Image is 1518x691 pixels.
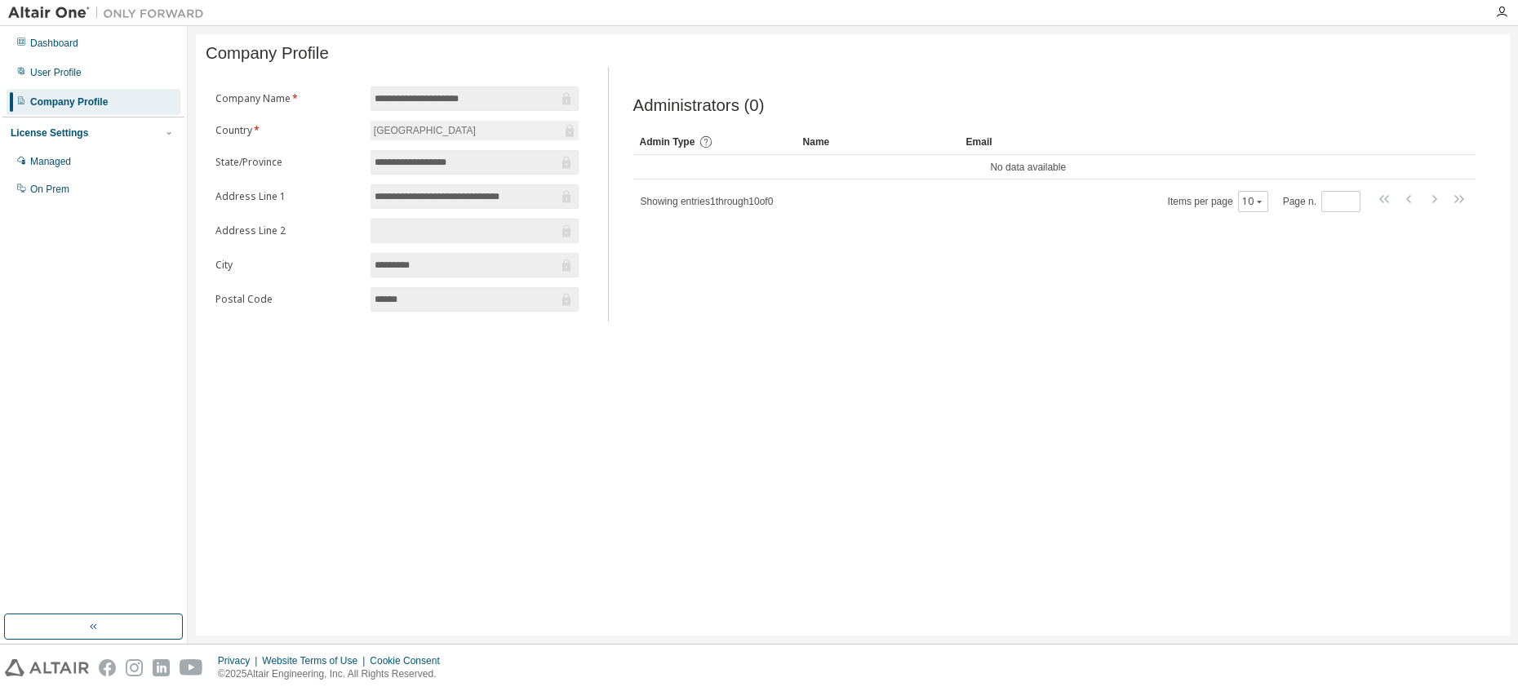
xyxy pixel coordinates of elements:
[633,155,1423,179] td: No data available
[5,659,89,676] img: altair_logo.svg
[30,155,71,168] div: Managed
[1242,195,1264,208] button: 10
[803,129,953,155] div: Name
[1168,191,1268,212] span: Items per page
[371,122,478,140] div: [GEOGRAPHIC_DATA]
[262,654,370,667] div: Website Terms of Use
[640,136,695,148] span: Admin Type
[633,96,765,115] span: Administrators (0)
[218,654,262,667] div: Privacy
[215,124,361,137] label: Country
[153,659,170,676] img: linkedin.svg
[966,129,1116,155] div: Email
[99,659,116,676] img: facebook.svg
[370,654,449,667] div: Cookie Consent
[1283,191,1360,212] span: Page n.
[206,44,329,63] span: Company Profile
[218,667,450,681] p: © 2025 Altair Engineering, Inc. All Rights Reserved.
[215,293,361,306] label: Postal Code
[30,95,108,109] div: Company Profile
[30,37,78,50] div: Dashboard
[641,196,774,207] span: Showing entries 1 through 10 of 0
[215,190,361,203] label: Address Line 1
[30,66,82,79] div: User Profile
[215,156,361,169] label: State/Province
[215,224,361,237] label: Address Line 2
[126,659,143,676] img: instagram.svg
[371,121,579,140] div: [GEOGRAPHIC_DATA]
[30,183,69,196] div: On Prem
[215,259,361,272] label: City
[8,5,212,21] img: Altair One
[180,659,203,676] img: youtube.svg
[11,126,88,140] div: License Settings
[215,92,361,105] label: Company Name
